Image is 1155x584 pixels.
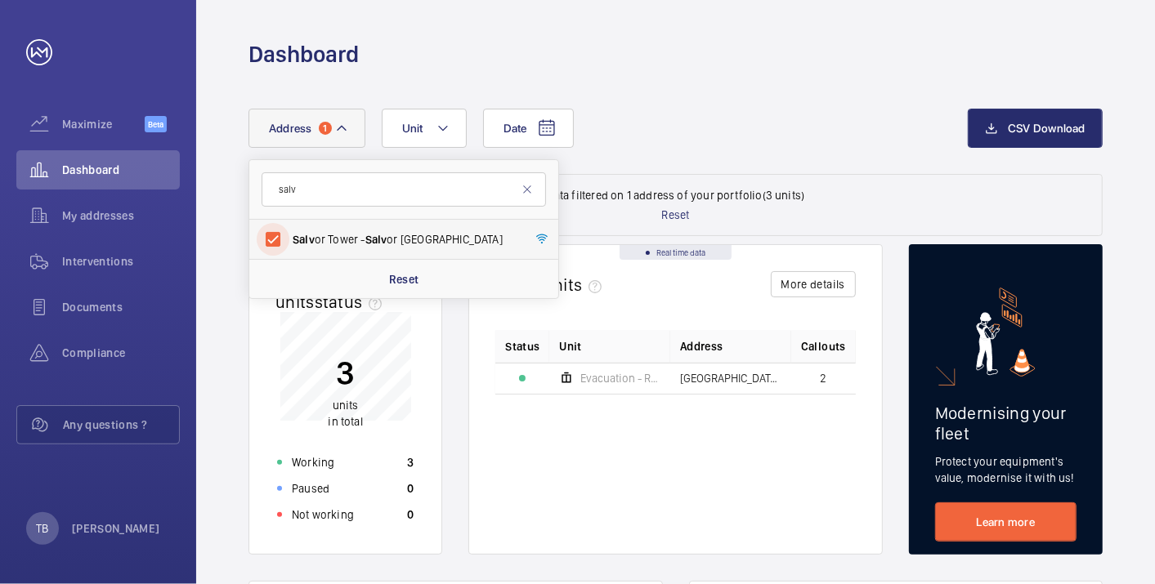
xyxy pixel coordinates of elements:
[62,345,180,361] span: Compliance
[547,187,805,203] p: Data filtered on 1 address of your portfolio (3 units)
[505,338,539,354] p: Status
[328,353,362,394] p: 3
[292,454,334,470] p: Working
[333,399,359,412] span: units
[315,292,389,312] span: status
[483,109,574,148] button: Date
[62,299,180,315] span: Documents
[248,39,359,69] h1: Dashboard
[771,271,856,297] button: More details
[820,372,826,384] span: 2
[382,109,467,148] button: Unit
[262,172,546,207] input: Search by address
[36,520,48,537] p: TB
[407,506,414,523] p: 0
[63,417,179,433] span: Any questions ?
[72,520,160,537] p: [PERSON_NAME]
[269,122,312,135] span: Address
[935,502,1077,542] a: Learn more
[62,162,180,178] span: Dashboard
[328,398,362,430] p: in total
[1008,122,1086,135] span: CSV Download
[293,233,315,246] span: Salv
[292,480,329,497] p: Paused
[402,122,423,135] span: Unit
[559,338,581,354] span: Unit
[293,231,517,247] span: or Tower - or [GEOGRAPHIC_DATA]
[680,372,781,384] span: [GEOGRAPHIC_DATA] - [GEOGRAPHIC_DATA]
[935,453,1077,486] p: Protect your equipment's value, modernise it with us!
[504,122,527,135] span: Date
[935,403,1077,444] h2: Modernising your fleet
[680,338,723,354] span: Address
[801,338,846,354] span: Callouts
[544,274,609,295] span: units
[620,245,732,260] div: Real time data
[407,454,414,470] p: 3
[968,109,1103,148] button: CSV Download
[292,506,354,523] p: Not working
[145,116,167,132] span: Beta
[407,480,414,497] p: 0
[62,207,180,224] span: My addresses
[62,253,180,270] span: Interventions
[319,122,332,135] span: 1
[976,288,1036,377] img: marketing-card.svg
[365,233,387,246] span: Salv
[248,109,365,148] button: Address1
[662,207,690,223] p: Reset
[389,271,419,288] p: Reset
[62,116,145,132] span: Maximize
[580,372,660,384] span: Evacuation - Right Hand Lift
